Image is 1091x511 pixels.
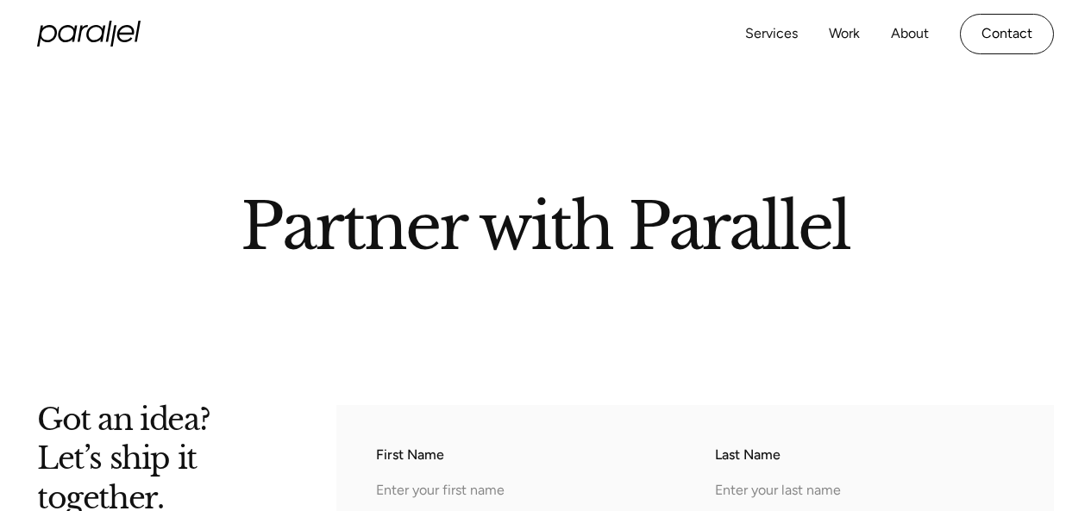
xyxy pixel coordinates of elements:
[829,22,860,47] a: Work
[745,22,798,47] a: Services
[37,405,285,508] h2: Got an idea? Let’s ship it together.
[89,196,1003,251] h2: Partner with Parallel
[891,22,929,47] a: About
[715,445,1014,465] label: Last Name
[376,445,675,465] label: First Name
[960,14,1054,54] a: Contact
[37,21,141,47] a: home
